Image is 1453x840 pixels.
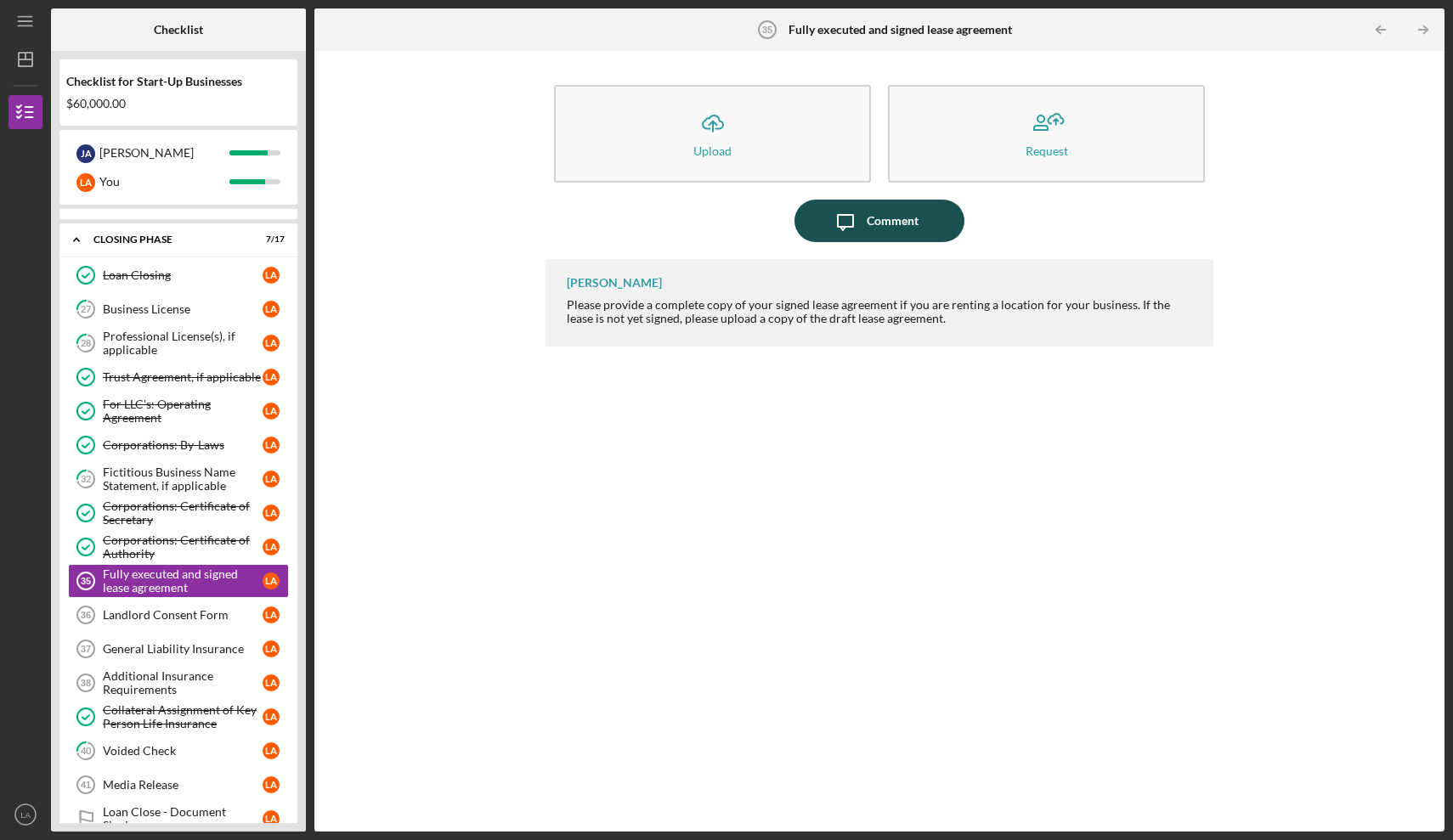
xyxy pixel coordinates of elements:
div: L A [263,810,280,827]
div: L A [263,674,280,691]
a: 38Additional Insurance RequirementsLA [68,666,289,700]
div: You [99,167,229,196]
tspan: 35 [762,25,772,35]
div: L A [263,369,280,386]
text: LA [20,810,31,820]
a: 32Fictitious Business Name Statement, if applicableLA [68,462,289,496]
div: L A [263,437,280,454]
div: Checklist for Start-Up Businesses [66,75,291,88]
a: For LLC's: Operating AgreementLA [68,394,289,428]
tspan: 41 [81,780,91,790]
a: 41Media ReleaseLA [68,768,289,802]
tspan: 27 [81,304,92,315]
div: [PERSON_NAME] [99,138,229,167]
b: Checklist [154,23,203,37]
div: L A [263,403,280,420]
div: [PERSON_NAME] [567,276,662,290]
div: Trust Agreement, if applicable [103,370,263,384]
a: 35Fully executed and signed lease agreementLA [68,564,289,598]
div: Fully executed and signed lease agreement [103,567,263,595]
a: 28Professional License(s), if applicableLA [68,326,289,360]
button: LA [8,798,42,832]
div: For LLC's: Operating Agreement [103,397,263,425]
tspan: 36 [81,610,91,620]
tspan: 38 [81,678,91,688]
div: Media Release [103,778,263,792]
div: Please provide a complete copy of your signed lease agreement if you are renting a location for y... [567,298,1196,325]
div: L A [263,606,280,623]
div: L A [263,538,280,555]
button: Comment [794,200,964,242]
div: L A [263,776,280,793]
div: Loan Close - Document Signing [103,805,263,832]
div: Corporations: By-Laws [103,438,263,452]
div: Fictitious Business Name Statement, if applicable [103,465,263,493]
div: Additional Insurance Requirements [103,669,263,696]
tspan: 37 [81,644,91,654]
div: L A [263,471,280,488]
div: Professional License(s), if applicable [103,330,263,357]
div: Upload [693,144,732,157]
div: Voided Check [103,744,263,758]
b: Fully executed and signed lease agreement [789,23,1012,37]
div: General Liability Insurance [103,642,263,656]
div: Loan Closing [103,268,263,282]
div: Corporations: Certificate of Secretary [103,499,263,527]
div: L A [263,640,280,657]
div: Landlord Consent Form [103,608,263,622]
div: L A [263,742,280,759]
div: L A [263,572,280,589]
div: L A [263,708,280,725]
button: Request [888,85,1205,183]
div: Collateral Assignment of Key Person Life Insurance [103,703,263,730]
div: Corporations: Certificate of Authority [103,533,263,561]
a: Collateral Assignment of Key Person Life InsuranceLA [68,700,289,734]
div: L A [263,301,280,318]
a: Loan ClosingLA [68,258,289,292]
a: Trust Agreement, if applicableLA [68,360,289,394]
div: Business License [103,302,263,316]
tspan: 28 [81,338,91,349]
div: L A [263,267,280,284]
a: Corporations: By-LawsLA [68,428,289,462]
a: Corporations: Certificate of SecretaryLA [68,496,289,530]
tspan: 32 [81,474,91,485]
a: 37General Liability InsuranceLA [68,632,289,666]
a: 40Voided CheckLA [68,734,289,768]
button: Upload [554,85,871,183]
a: 27Business LicenseLA [68,292,289,326]
div: Closing Phase [93,234,242,245]
div: L A [76,173,95,192]
div: Comment [867,200,919,242]
div: 7 / 17 [254,234,285,245]
a: 36Landlord Consent FormLA [68,598,289,632]
div: Request [1026,144,1068,157]
div: $60,000.00 [66,97,291,110]
div: J A [76,144,95,163]
div: L A [263,335,280,352]
div: L A [263,505,280,521]
a: Corporations: Certificate of AuthorityLA [68,530,289,564]
tspan: 40 [81,746,92,757]
a: Loan Close - Document SigningLA [68,802,289,836]
tspan: 35 [81,576,91,586]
